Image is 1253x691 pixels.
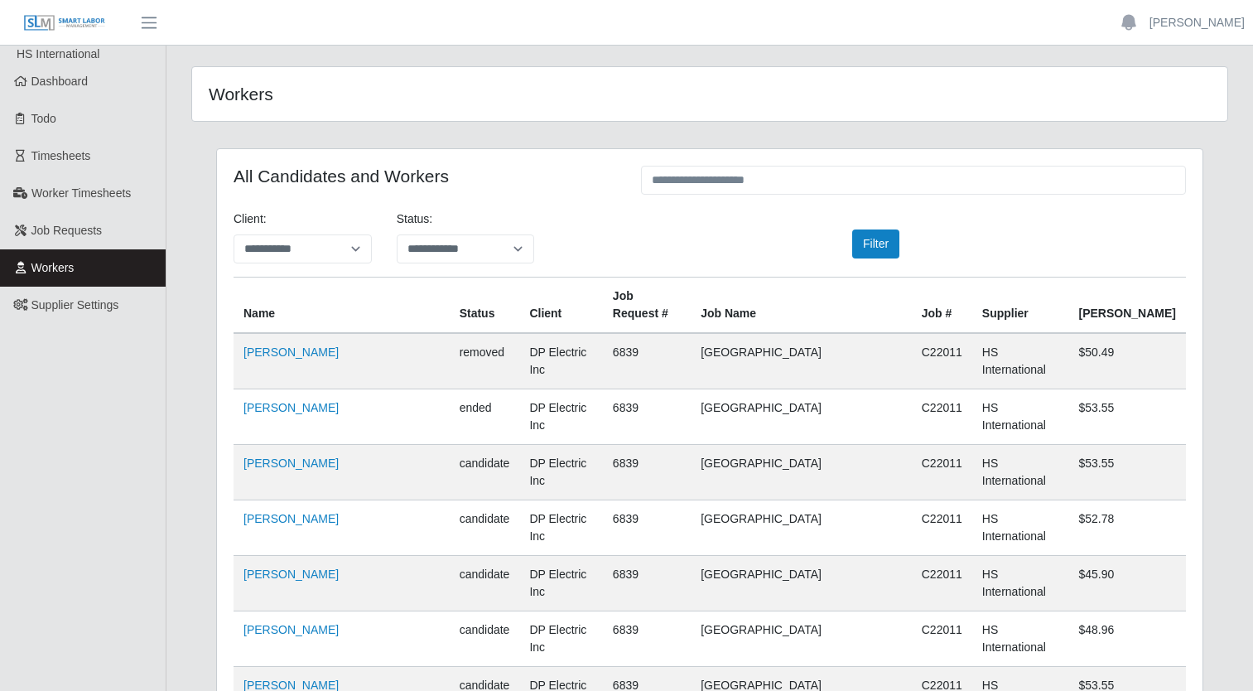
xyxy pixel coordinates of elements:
td: C22011 [912,500,972,556]
a: [PERSON_NAME] [243,401,339,414]
td: candidate [450,556,520,611]
th: Job Request # [603,278,691,334]
span: Workers [31,261,75,274]
span: Job Requests [31,224,103,237]
td: 6839 [603,445,691,500]
h4: Workers [209,84,612,104]
th: Name [234,278,450,334]
img: SLM Logo [23,14,106,32]
td: 6839 [603,611,691,667]
a: [PERSON_NAME] [243,345,339,359]
td: $52.78 [1068,500,1186,556]
td: C22011 [912,611,972,667]
span: Worker Timesheets [31,186,131,200]
td: HS International [972,556,1069,611]
th: [PERSON_NAME] [1068,278,1186,334]
td: C22011 [912,445,972,500]
label: Client: [234,210,267,228]
td: HS International [972,611,1069,667]
span: Timesheets [31,149,91,162]
td: DP Electric Inc [519,445,602,500]
td: 6839 [603,389,691,445]
label: Status: [397,210,433,228]
h4: All Candidates and Workers [234,166,616,186]
a: [PERSON_NAME] [243,457,339,470]
td: $48.96 [1068,611,1186,667]
td: HS International [972,500,1069,556]
a: [PERSON_NAME] [243,623,339,636]
td: DP Electric Inc [519,556,602,611]
td: 6839 [603,556,691,611]
td: $45.90 [1068,556,1186,611]
a: [PERSON_NAME] [1149,14,1245,31]
td: candidate [450,445,520,500]
th: Status [450,278,520,334]
td: C22011 [912,389,972,445]
td: ended [450,389,520,445]
td: C22011 [912,333,972,389]
td: [GEOGRAPHIC_DATA] [691,500,912,556]
button: Filter [852,230,899,259]
a: [PERSON_NAME] [243,512,339,525]
td: [GEOGRAPHIC_DATA] [691,389,912,445]
span: Todo [31,112,56,125]
td: $53.55 [1068,445,1186,500]
span: HS International [17,47,99,60]
th: Supplier [972,278,1069,334]
td: DP Electric Inc [519,389,602,445]
td: C22011 [912,556,972,611]
td: DP Electric Inc [519,500,602,556]
td: [GEOGRAPHIC_DATA] [691,611,912,667]
span: Supplier Settings [31,298,119,312]
th: Job # [912,278,972,334]
td: $50.49 [1068,333,1186,389]
td: removed [450,333,520,389]
span: Dashboard [31,75,89,88]
td: [GEOGRAPHIC_DATA] [691,445,912,500]
td: candidate [450,611,520,667]
td: $53.55 [1068,389,1186,445]
td: HS International [972,389,1069,445]
td: DP Electric Inc [519,611,602,667]
th: Client [519,278,602,334]
td: [GEOGRAPHIC_DATA] [691,333,912,389]
a: [PERSON_NAME] [243,568,339,581]
td: HS International [972,445,1069,500]
td: DP Electric Inc [519,333,602,389]
td: 6839 [603,500,691,556]
td: [GEOGRAPHIC_DATA] [691,556,912,611]
td: 6839 [603,333,691,389]
th: Job Name [691,278,912,334]
td: candidate [450,500,520,556]
td: HS International [972,333,1069,389]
